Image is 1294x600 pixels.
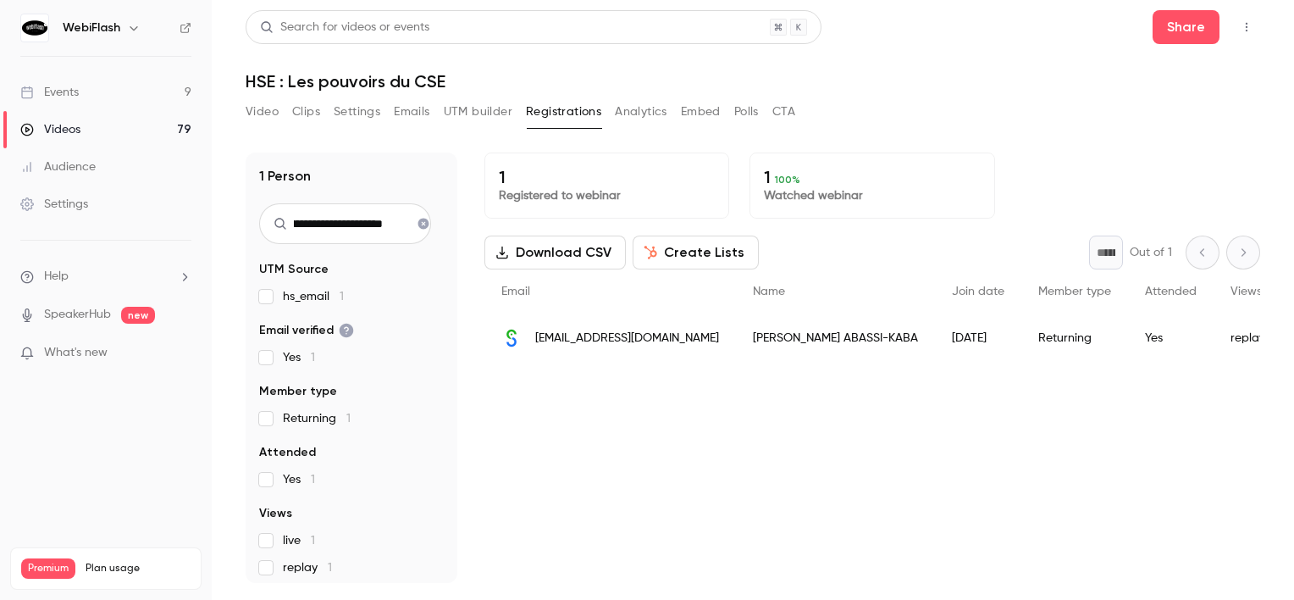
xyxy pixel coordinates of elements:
h1: HSE : Les pouvoirs du CSE [246,71,1260,92]
div: [DATE] [935,314,1021,362]
span: 1 [340,291,344,303]
p: Watched webinar [764,187,980,204]
span: Attended [1145,286,1197,297]
span: Email verified [259,322,354,339]
div: Settings [20,196,88,213]
button: Create Lists [633,236,759,269]
button: Settings [334,98,380,125]
span: Member type [259,383,337,400]
button: Emails [394,98,429,125]
span: Yes [283,471,315,488]
div: Returning [1021,314,1128,362]
span: Yes [283,349,315,366]
p: Out of 1 [1130,244,1172,261]
h6: WebiFlash [63,19,120,36]
p: 1 [499,167,715,187]
span: Attended [259,444,316,461]
span: Help [44,268,69,286]
span: Premium [21,558,75,579]
button: Embed [681,98,721,125]
button: Clear search [410,210,437,237]
span: Views [259,505,292,522]
span: 1 [311,352,315,364]
span: replay [283,559,332,576]
span: Email [501,286,530,297]
button: CTA [772,98,795,125]
span: Returning [283,410,351,427]
span: hs_email [283,288,344,305]
span: Join date [952,286,1004,297]
button: Analytics [615,98,667,125]
button: UTM builder [444,98,512,125]
span: 1 [346,413,351,425]
span: live [283,532,315,549]
img: ars.sante.fr [501,328,522,348]
div: [PERSON_NAME] ABASSI-KABA [736,314,935,362]
span: 1 [328,562,332,574]
button: Polls [734,98,759,125]
div: Yes [1128,314,1214,362]
button: Clips [292,98,320,125]
span: Name [753,286,785,297]
span: Plan usage [86,562,191,575]
button: Top Bar Actions [1233,14,1260,41]
button: Download CSV [484,236,626,269]
span: Member type [1038,286,1111,297]
a: SpeakerHub [44,306,111,324]
span: 1 [311,474,315,486]
span: 100 % [775,174,800,186]
iframe: Noticeable Trigger [171,346,191,361]
button: Registrations [526,98,601,125]
h1: 1 Person [259,166,311,186]
span: UTM Source [259,261,329,278]
div: Events [20,84,79,101]
div: Search for videos or events [260,19,429,36]
p: 1 [764,167,980,187]
p: Registered to webinar [499,187,715,204]
li: help-dropdown-opener [20,268,191,286]
button: Share [1153,10,1219,44]
div: Audience [20,158,96,175]
span: Views [1230,286,1262,297]
button: Video [246,98,279,125]
img: WebiFlash [21,14,48,42]
div: Videos [20,121,80,138]
span: [EMAIL_ADDRESS][DOMAIN_NAME] [535,330,719,347]
span: What's new [44,344,108,362]
span: new [121,307,155,324]
span: 1 [311,535,315,547]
